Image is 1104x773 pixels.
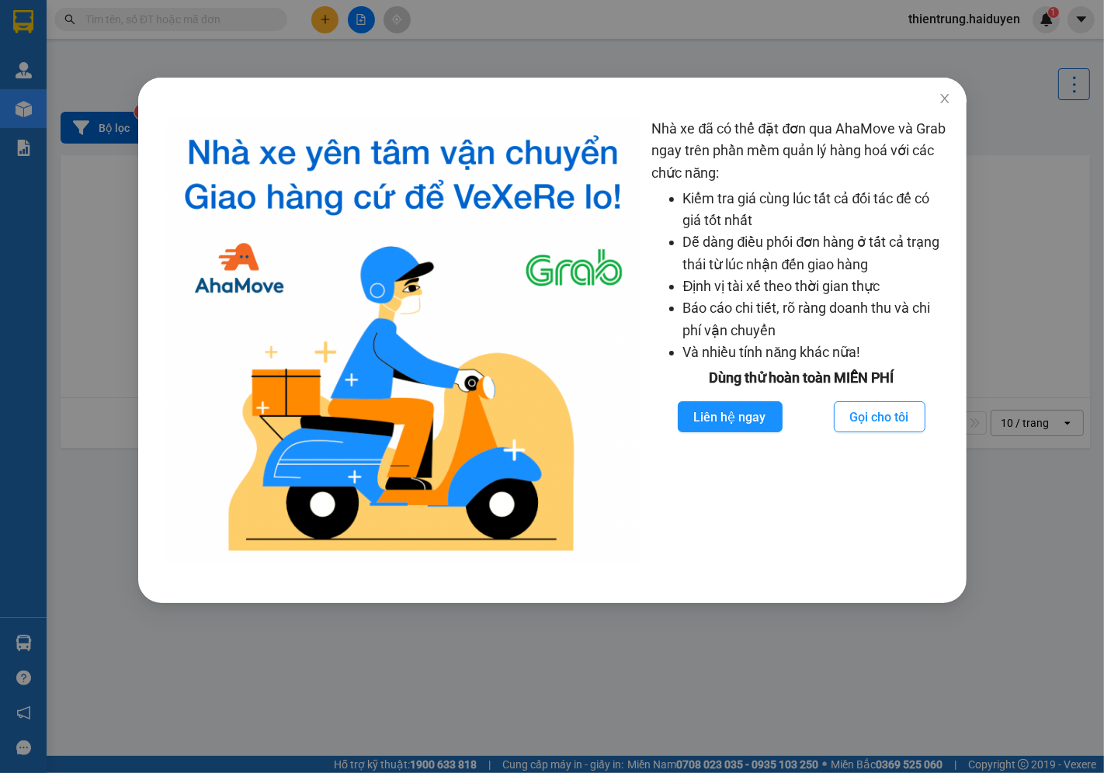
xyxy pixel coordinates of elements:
[651,367,950,389] div: Dùng thử hoàn toàn MIỄN PHÍ
[682,231,950,276] li: Dễ dàng điều phối đơn hàng ở tất cả trạng thái từ lúc nhận đến giao hàng
[922,78,966,121] button: Close
[651,118,950,564] div: Nhà xe đã có thể đặt đơn qua AhaMove và Grab ngay trên phần mềm quản lý hàng hoá với các chức năng:
[682,297,950,341] li: Báo cáo chi tiết, rõ ràng doanh thu và chi phí vận chuyển
[682,276,950,297] li: Định vị tài xế theo thời gian thực
[849,407,908,427] span: Gọi cho tôi
[938,92,950,105] span: close
[833,401,925,432] button: Gọi cho tôi
[677,401,782,432] button: Liên hệ ngay
[682,188,950,232] li: Kiểm tra giá cùng lúc tất cả đối tác để có giá tốt nhất
[682,341,950,363] li: Và nhiều tính năng khác nữa!
[166,118,640,564] img: logo
[693,407,766,427] span: Liên hệ ngay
